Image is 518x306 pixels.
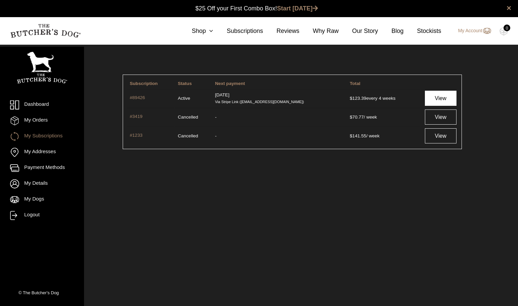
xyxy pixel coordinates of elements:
small: Via Stripe Link ([EMAIL_ADDRESS][DOMAIN_NAME]) [215,100,304,104]
td: - [212,108,347,126]
span: 141.55 [350,133,366,138]
a: My Orders [10,116,74,125]
span: Status [178,81,192,86]
span: Subscription [130,81,158,86]
td: / week [347,108,420,126]
a: Payment Methods [10,164,74,173]
a: Start [DATE] [277,5,318,12]
a: Shop [178,27,213,36]
a: Reviews [263,27,299,36]
span: Next payment [215,81,245,86]
img: TBD_Portrait_Logo_White.png [17,52,67,84]
a: Blog [378,27,404,36]
td: - [212,127,347,145]
span: 70.77 [350,115,364,120]
a: My Addresses [10,148,74,157]
a: My Subscriptions [10,132,74,141]
td: / week [347,127,420,145]
div: 0 [504,25,510,31]
a: My Dogs [10,195,74,204]
td: Cancelled [175,127,212,145]
span: 123.39 [350,96,366,101]
span: $ [350,133,353,138]
td: [DATE] [212,89,347,107]
a: Why Raw [300,27,339,36]
span: Total [350,81,360,86]
a: View [425,110,456,125]
a: Our Story [339,27,378,36]
img: TBD_Cart-Empty.png [500,27,508,36]
td: Active [175,89,212,107]
span: $ [350,115,353,120]
a: #89426 [130,94,172,102]
a: My Account [451,27,491,35]
a: View [425,128,456,143]
a: View [425,91,456,106]
a: #3419 [130,113,172,121]
a: My Details [10,179,74,188]
a: Logout [10,211,74,220]
a: Dashboard [10,100,74,110]
a: #1233 [130,132,172,140]
span: $ [350,96,353,101]
a: Stockists [404,27,441,36]
a: close [507,4,511,12]
td: every 4 weeks [347,89,420,107]
td: Cancelled [175,108,212,126]
a: Subscriptions [213,27,263,36]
